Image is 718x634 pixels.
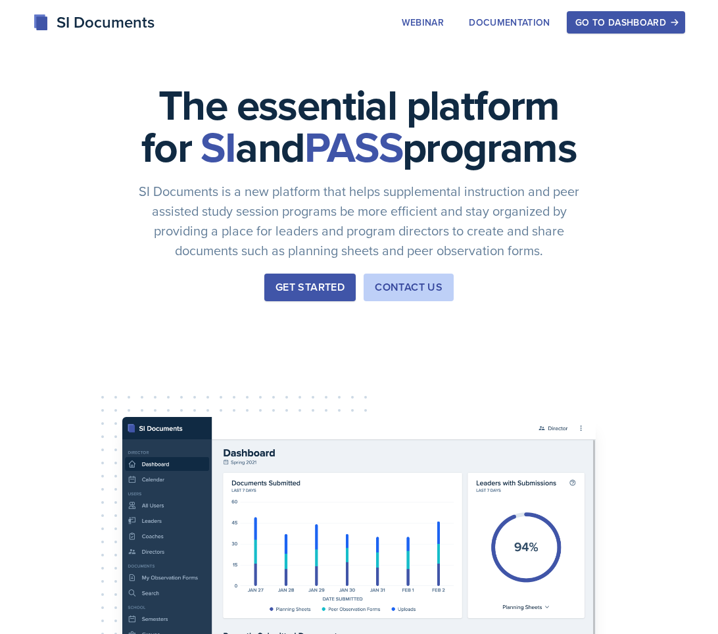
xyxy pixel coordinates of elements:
[460,11,559,34] button: Documentation
[364,274,454,301] button: Contact Us
[264,274,356,301] button: Get Started
[575,17,677,28] div: Go to Dashboard
[567,11,685,34] button: Go to Dashboard
[469,17,550,28] div: Documentation
[375,280,443,295] div: Contact Us
[393,11,452,34] button: Webinar
[402,17,444,28] div: Webinar
[33,11,155,34] div: SI Documents
[275,280,345,295] div: Get Started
